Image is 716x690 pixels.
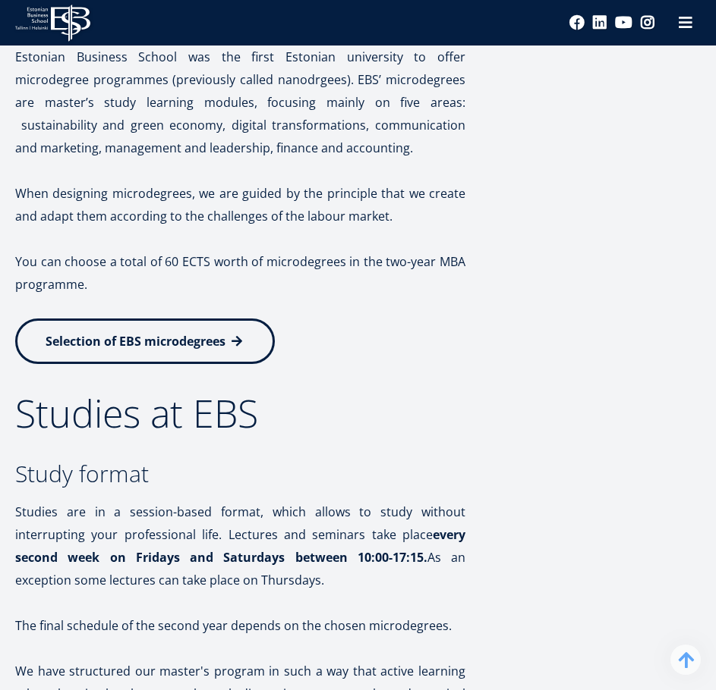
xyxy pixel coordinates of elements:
p: Estonian Business School was the first Estonian university to offer microdegree programmes (previ... [15,45,465,159]
p: When designing microdegrees, we are guided by the principle that we create and adapt them accordi... [15,182,465,227]
h3: Study format [15,463,465,485]
a: Selection of EBS microdegrees [15,318,275,364]
input: Technology Innovation MBA [4,251,14,261]
p: The final schedule of the second year depends on the chosen microdegrees. [15,614,465,637]
a: Linkedin [592,15,607,30]
span: Two-year MBA [17,231,83,244]
a: Youtube [615,15,632,30]
a: Facebook [569,15,585,30]
input: Two-year MBA [4,231,14,241]
p: Studies are in a session-based format, which allows to study without interrupting your profession... [15,500,465,591]
span: Selection of EBS microdegrees [46,333,226,350]
a: Instagram [640,15,655,30]
span: Last Name [343,1,392,14]
input: One-year MBA (in Estonian) [4,212,14,221]
p: You can choose a total of 60 ECTS worth of microdegrees in the two-year MBA programme. [15,250,465,296]
span: Technology Innovation MBA [17,250,146,264]
span: One-year MBA (in Estonian) [17,211,141,224]
h2: Studies at EBS [15,394,465,432]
